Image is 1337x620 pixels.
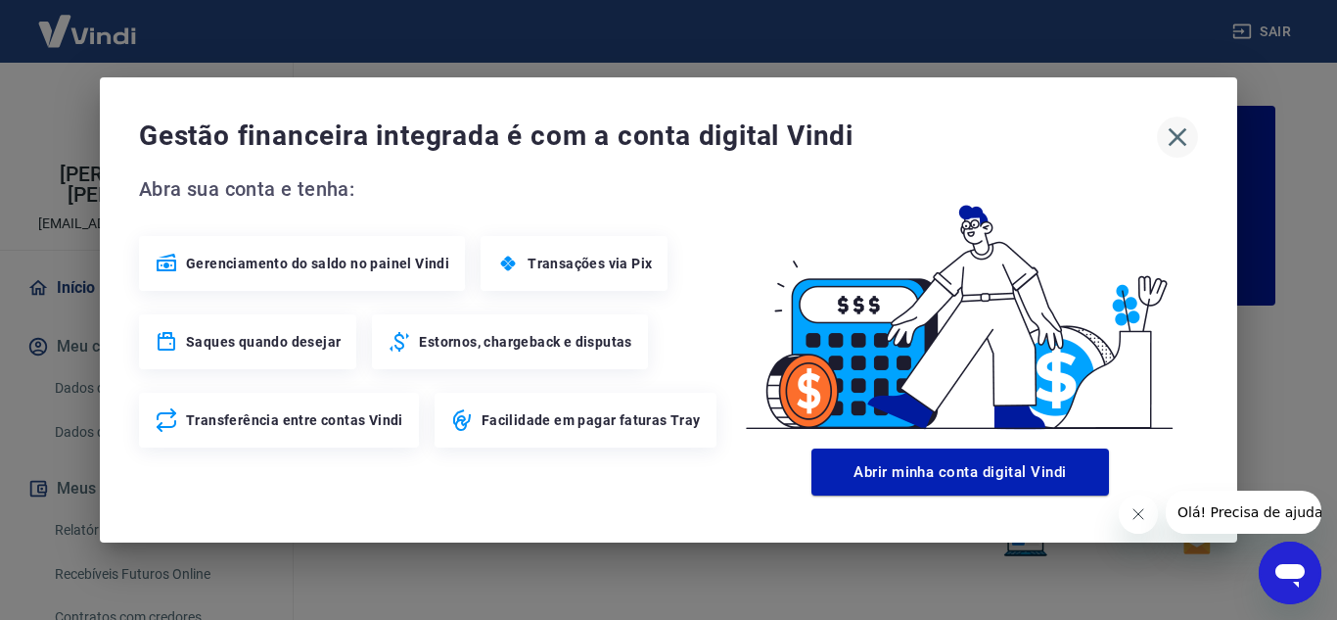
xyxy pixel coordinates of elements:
span: Olá! Precisa de ajuda? [12,14,164,29]
span: Facilidade em pagar faturas Tray [482,410,701,430]
iframe: Mensagem da empresa [1166,491,1321,534]
iframe: Botão para abrir a janela de mensagens [1259,542,1321,604]
span: Gestão financeira integrada é com a conta digital Vindi [139,117,1157,156]
button: Abrir minha conta digital Vindi [811,449,1109,496]
span: Abra sua conta e tenha: [139,173,722,205]
span: Transações via Pix [528,254,652,273]
iframe: Fechar mensagem [1119,495,1158,534]
span: Estornos, chargeback e disputas [419,332,631,352]
span: Gerenciamento do saldo no painel Vindi [186,254,449,273]
span: Saques quando desejar [186,332,341,352]
img: Good Billing [722,173,1198,441]
span: Transferência entre contas Vindi [186,410,403,430]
